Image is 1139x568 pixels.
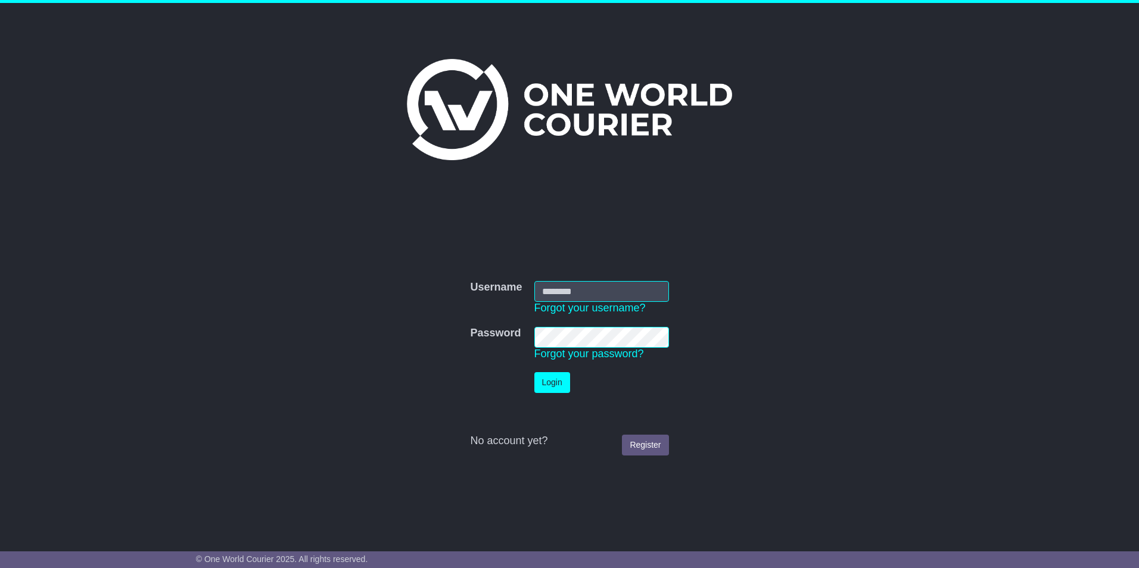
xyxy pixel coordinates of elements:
label: Password [470,327,521,340]
a: Forgot your username? [534,302,646,314]
span: © One World Courier 2025. All rights reserved. [196,554,368,564]
div: No account yet? [470,435,668,448]
a: Register [622,435,668,455]
img: One World [407,59,732,160]
label: Username [470,281,522,294]
button: Login [534,372,570,393]
a: Forgot your password? [534,348,644,360]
